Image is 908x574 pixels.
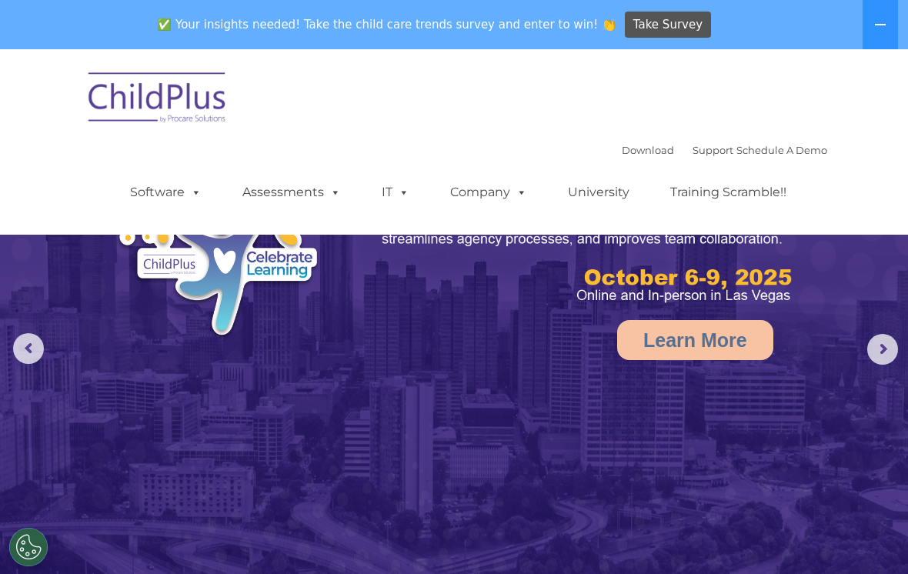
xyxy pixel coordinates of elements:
font: | [622,144,827,156]
a: Support [693,144,733,156]
span: Take Survey [633,12,703,38]
a: IT [366,177,425,208]
a: Download [622,144,674,156]
a: Learn More [617,320,773,360]
button: Cookies Settings [9,528,48,566]
a: University [552,177,645,208]
img: ChildPlus by Procare Solutions [81,62,235,138]
a: Assessments [227,177,356,208]
a: Training Scramble!! [655,177,802,208]
a: Company [435,177,542,208]
a: Take Survey [625,12,712,38]
a: Schedule A Demo [736,144,827,156]
a: Software [115,177,217,208]
span: ✅ Your insights needed! Take the child care trends survey and enter to win! 👏 [152,10,623,40]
